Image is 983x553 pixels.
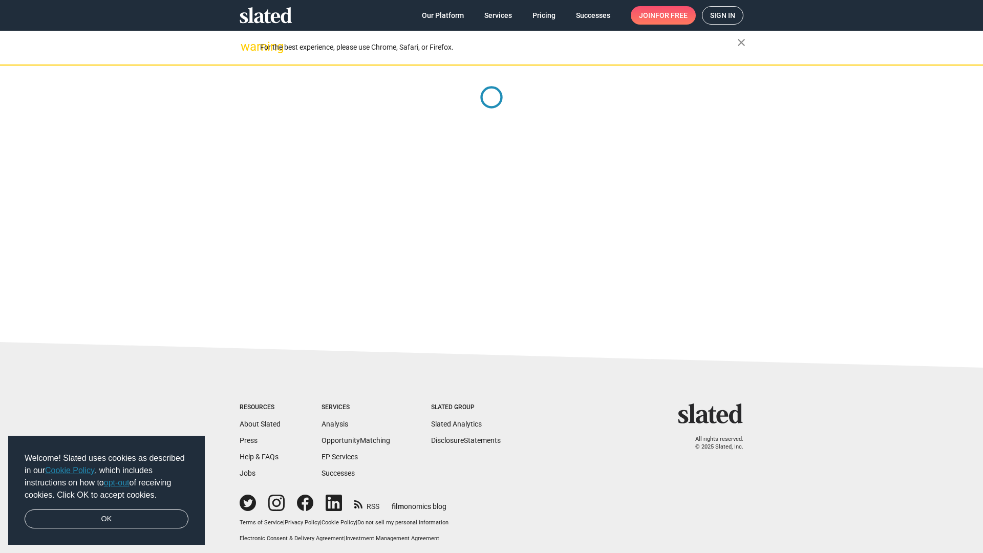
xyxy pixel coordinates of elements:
[346,535,439,542] a: Investment Management Agreement
[702,6,743,25] a: Sign in
[631,6,696,25] a: Joinfor free
[685,436,743,451] p: All rights reserved. © 2025 Slated, Inc.
[240,420,281,428] a: About Slated
[431,436,501,444] a: DisclosureStatements
[568,6,618,25] a: Successes
[476,6,520,25] a: Services
[392,494,446,512] a: filmonomics blog
[285,519,320,526] a: Privacy Policy
[240,436,258,444] a: Press
[25,509,188,529] a: dismiss cookie message
[240,469,255,477] a: Jobs
[322,453,358,461] a: EP Services
[354,496,379,512] a: RSS
[240,535,344,542] a: Electronic Consent & Delivery Agreement
[45,466,95,475] a: Cookie Policy
[357,519,448,527] button: Do not sell my personal information
[241,40,253,53] mat-icon: warning
[322,436,390,444] a: OpportunityMatching
[431,403,501,412] div: Slated Group
[431,420,482,428] a: Slated Analytics
[322,420,348,428] a: Analysis
[320,519,322,526] span: |
[260,40,737,54] div: For the best experience, please use Chrome, Safari, or Firefox.
[484,6,512,25] span: Services
[655,6,688,25] span: for free
[422,6,464,25] span: Our Platform
[322,403,390,412] div: Services
[8,436,205,545] div: cookieconsent
[240,453,279,461] a: Help & FAQs
[322,519,356,526] a: Cookie Policy
[532,6,555,25] span: Pricing
[322,469,355,477] a: Successes
[240,519,283,526] a: Terms of Service
[392,502,404,511] span: film
[710,7,735,24] span: Sign in
[356,519,357,526] span: |
[344,535,346,542] span: |
[524,6,564,25] a: Pricing
[283,519,285,526] span: |
[735,36,747,49] mat-icon: close
[576,6,610,25] span: Successes
[639,6,688,25] span: Join
[414,6,472,25] a: Our Platform
[104,478,130,487] a: opt-out
[25,452,188,501] span: Welcome! Slated uses cookies as described in our , which includes instructions on how to of recei...
[240,403,281,412] div: Resources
